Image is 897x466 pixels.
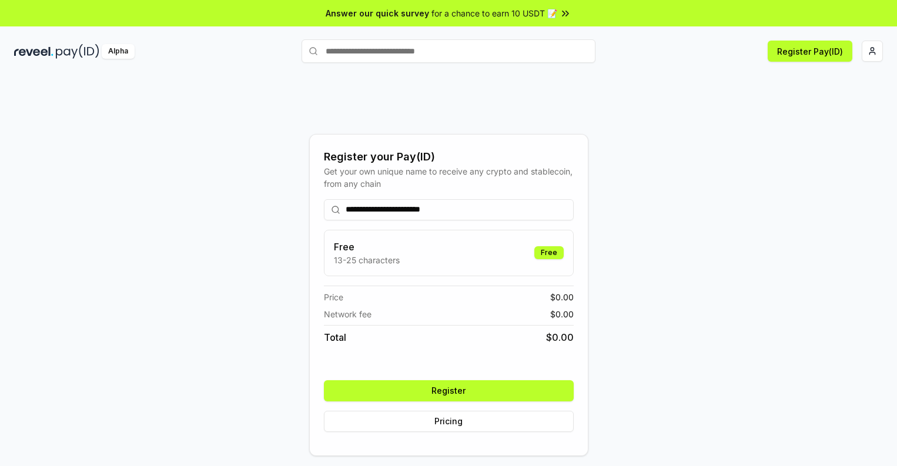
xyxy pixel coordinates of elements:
[431,7,557,19] span: for a chance to earn 10 USDT 📝
[768,41,852,62] button: Register Pay(ID)
[324,380,574,401] button: Register
[334,254,400,266] p: 13-25 characters
[324,291,343,303] span: Price
[546,330,574,344] span: $ 0.00
[550,291,574,303] span: $ 0.00
[324,308,371,320] span: Network fee
[334,240,400,254] h3: Free
[14,44,53,59] img: reveel_dark
[324,165,574,190] div: Get your own unique name to receive any crypto and stablecoin, from any chain
[534,246,564,259] div: Free
[324,330,346,344] span: Total
[550,308,574,320] span: $ 0.00
[324,411,574,432] button: Pricing
[326,7,429,19] span: Answer our quick survey
[56,44,99,59] img: pay_id
[102,44,135,59] div: Alpha
[324,149,574,165] div: Register your Pay(ID)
